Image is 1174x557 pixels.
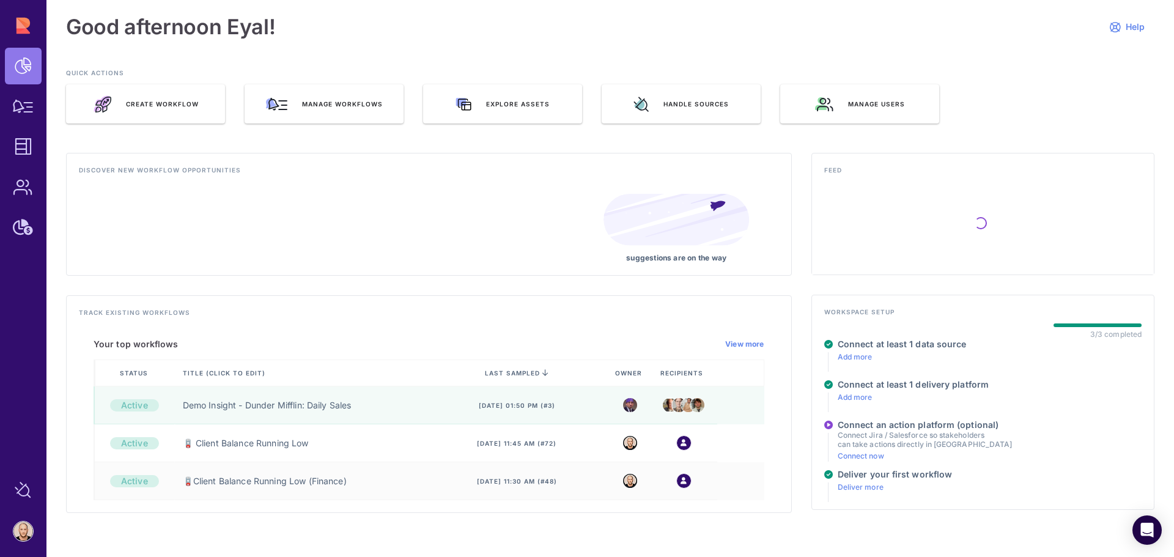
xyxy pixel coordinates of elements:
h4: Deliver your first workflow [838,469,952,480]
p: Connect Jira / Salesforce so stakeholders can take actions directly in [GEOGRAPHIC_DATA] [838,430,1012,449]
img: account-photo [13,522,33,541]
a: 🪫Client Balance Running Low (Finance) [183,475,347,487]
div: 3/3 completed [1090,330,1142,339]
span: Title (click to edit) [183,369,268,377]
span: Recipients [660,369,706,377]
a: Add more [838,352,873,361]
span: Status [120,369,150,377]
span: [DATE] 01:50 pm (#3) [479,401,555,410]
span: Owner [615,369,644,377]
img: 8322788777941_af58b56217eee48217e0_32.png [623,474,637,488]
h4: Discover new workflow opportunities [79,166,779,182]
h4: Connect an action platform (optional) [838,419,1012,430]
div: Active [110,399,159,411]
h4: Connect at least 1 data source [838,339,967,350]
span: Create Workflow [126,100,199,108]
h4: Workspace setup [824,308,1142,323]
img: 8322788777941_af58b56217eee48217e0_32.png [623,436,637,450]
h1: Good afternoon Eyal! [66,15,275,39]
a: View more [725,339,764,349]
img: jim.jpeg [690,398,704,412]
span: Explore assets [486,100,550,108]
span: Handle sources [663,100,729,108]
a: Deliver more [838,482,884,492]
span: last sampled [485,369,540,377]
span: [DATE] 11:30 am (#48) [477,477,557,485]
h3: QUICK ACTIONS [66,68,1154,84]
h4: Connect at least 1 delivery platform [838,379,989,390]
span: [DATE] 11:45 am (#72) [477,439,556,448]
img: dwight.png [672,395,686,415]
img: michael.jpeg [623,398,637,412]
p: suggestions are on the way [604,253,750,263]
a: 🪫 Client Balance Running Low [183,437,309,449]
span: Manage users [848,100,905,108]
a: Demo Insight - Dunder Mifflin: Daily Sales [183,399,352,411]
h4: Track existing workflows [79,308,779,324]
img: stanley.jpeg [681,396,695,415]
span: Help [1126,21,1145,32]
div: Active [110,437,159,449]
div: Active [110,475,159,487]
h4: Feed [824,166,1142,182]
img: kevin.jpeg [663,399,677,411]
span: Manage workflows [302,100,383,108]
div: Open Intercom Messenger [1132,515,1162,545]
h5: Your top workflows [94,339,179,350]
img: rocket_launch.e46a70e1.svg [93,95,111,113]
a: Add more [838,393,873,402]
a: Connect now [838,451,884,460]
